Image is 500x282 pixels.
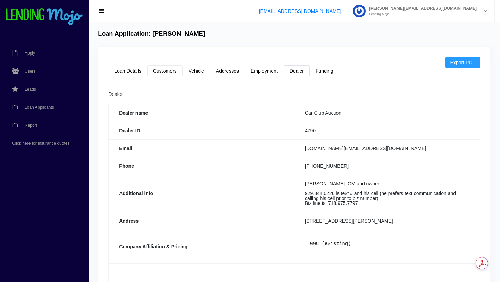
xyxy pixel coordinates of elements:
[108,65,147,76] a: Loan Details
[305,236,469,251] pre: GWC (existing)
[245,65,284,76] a: Employment
[294,139,480,157] td: [DOMAIN_NAME][EMAIL_ADDRESS][DOMAIN_NAME]
[25,105,54,109] span: Loan Applicants
[259,8,341,14] a: [EMAIL_ADDRESS][DOMAIN_NAME]
[109,157,294,175] th: Phone
[109,230,294,263] th: Company Affiliation & Pricing
[294,122,480,139] td: 4790
[284,65,310,76] a: Dealer
[183,65,210,76] a: Vehicle
[294,212,480,230] td: [STREET_ADDRESS][PERSON_NAME]
[310,65,339,76] a: Funding
[109,139,294,157] th: Email
[445,57,480,68] a: Export PDF
[294,104,480,122] td: Car Club Auction
[366,12,477,16] small: Lending Mojo
[25,69,35,73] span: Users
[25,123,37,127] span: Report
[109,104,294,122] th: Dealer name
[366,6,477,10] span: [PERSON_NAME][EMAIL_ADDRESS][DOMAIN_NAME]
[25,51,35,55] span: Apply
[294,157,480,175] td: [PHONE_NUMBER]
[210,65,245,76] a: Addresses
[108,90,480,99] div: Dealer
[109,175,294,212] th: Additional info
[109,212,294,230] th: Address
[147,65,183,76] a: Customers
[25,87,36,91] span: Leads
[98,30,205,38] h4: Loan Application: [PERSON_NAME]
[294,175,480,212] td: [PERSON_NAME]: GM and owner 929.844.0226 is text # and his cell (he prefers text communication an...
[109,122,294,139] th: Dealer ID
[5,8,83,26] img: logo-small.png
[353,5,366,17] img: Profile image
[12,141,69,146] span: Click here for insurance quotes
